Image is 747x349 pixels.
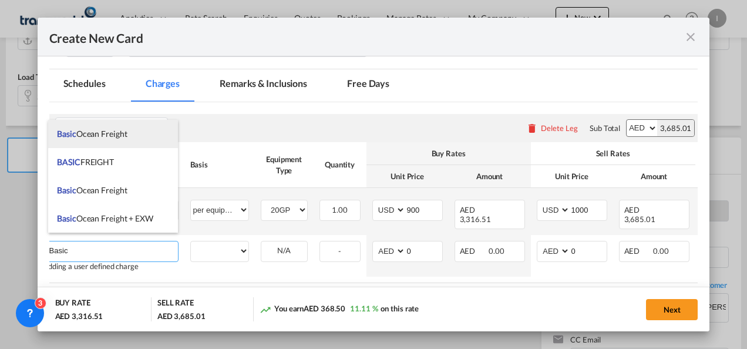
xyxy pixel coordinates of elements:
th: Comments [695,142,742,188]
span: Basic Ocean Freight + EXW [57,213,153,223]
span: 1.00 [332,205,348,214]
div: Adding a user defined charge [43,262,179,271]
div: 3,685.01 [657,120,694,136]
div: SELL RATE [157,297,194,311]
span: Basic Ocean Freight [57,185,127,195]
input: 900 [406,200,442,218]
div: N/A [261,241,307,260]
span: - [338,246,341,256]
div: AED 3,685.01 [157,311,206,321]
span: 0.00 [489,246,504,256]
select: per equipment [191,200,248,219]
div: Delete Leg [541,123,578,133]
md-input-container: Basic [44,241,178,259]
md-pagination-wrapper: Use the left and right arrow keys to navigate between tabs [49,69,416,102]
span: 3,685.01 [624,214,655,224]
span: 3,316.51 [460,214,491,224]
th: Amount [613,165,695,188]
div: Equipment Type [261,154,308,175]
div: Create New Card [49,29,684,44]
span: BASIC [57,157,80,167]
input: 1000 [570,200,607,218]
span: AED [460,205,487,214]
th: Unit Price [366,165,449,188]
span: 0.00 [653,246,669,256]
div: Quantity [319,159,361,170]
th: Unit Price [531,165,613,188]
span: Basic [57,185,76,195]
span: AED [624,205,652,214]
md-icon: icon-trending-up [260,304,271,316]
md-dialog: Create New CardPort ... [38,18,710,332]
div: Basis [190,159,249,170]
button: Next [646,299,698,320]
md-icon: icon-close fg-AAA8AD m-0 pointer [684,30,698,44]
div: You earn on this rate [260,303,419,316]
span: Basic [57,129,76,139]
md-tab-item: Free Days [333,69,403,102]
span: Basic Ocean Freight [57,129,127,139]
md-tab-item: Remarks & Inclusions [206,69,321,102]
div: Sell Rates [537,148,689,159]
input: 0 [406,241,442,259]
span: AED 368.50 [304,304,345,313]
span: AED [460,246,487,256]
md-tab-item: Schedules [49,69,120,102]
span: AED [624,246,652,256]
button: Delete Leg [526,123,578,133]
input: Charge Name [49,241,178,259]
th: Amount [449,165,531,188]
span: Basic [57,213,76,223]
input: 0 [570,241,607,259]
md-tab-item: Charges [132,69,194,102]
div: AED 3,316.51 [55,311,103,321]
div: Buy Rates [372,148,525,159]
div: Sub Total [590,123,620,133]
md-icon: icon-delete [526,122,538,134]
span: BASIC FREIGHT [57,157,114,167]
div: BUY RATE [55,297,90,311]
span: 11.11 % [350,304,378,313]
